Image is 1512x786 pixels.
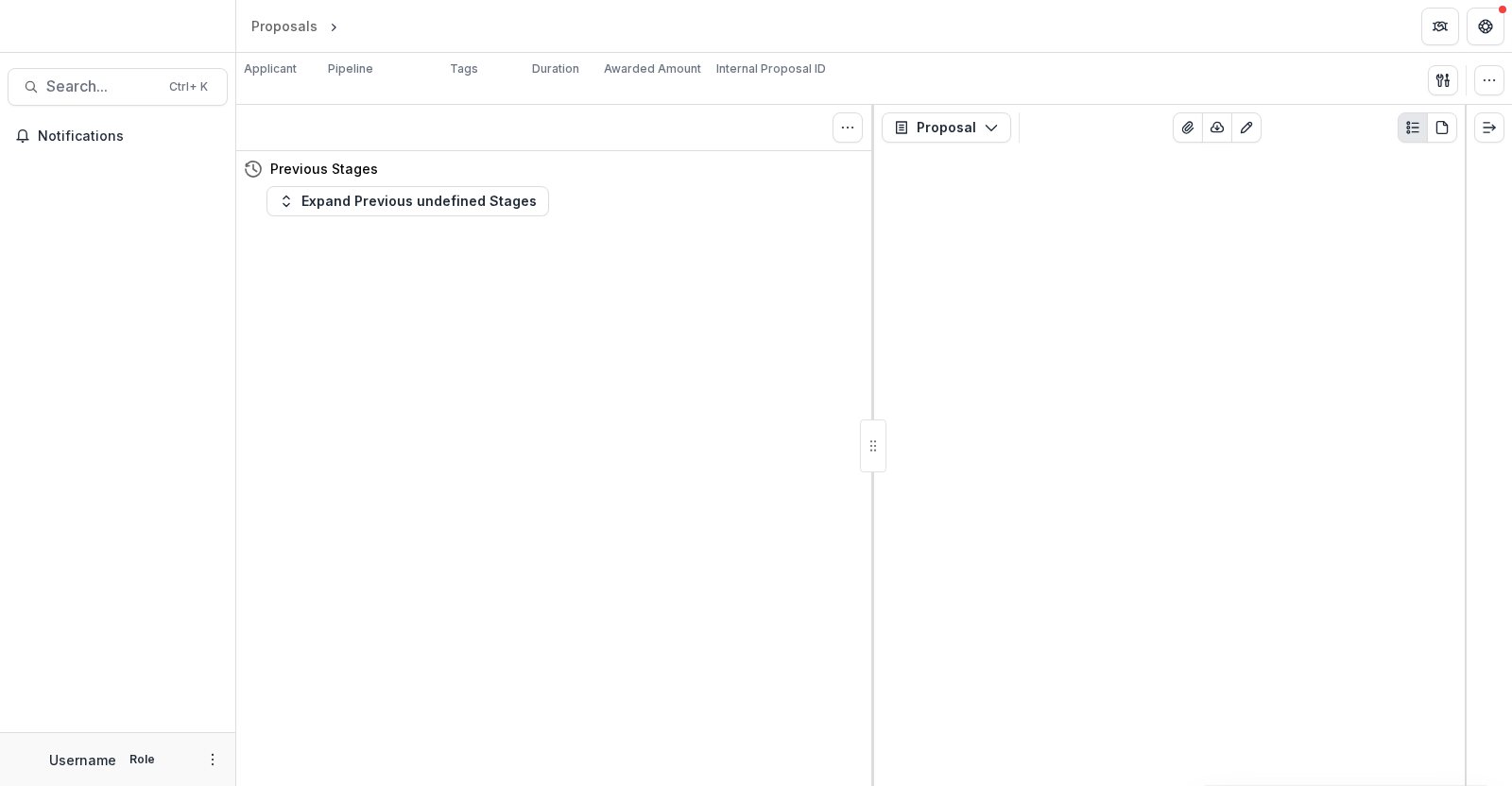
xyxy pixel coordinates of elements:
p: Tags [450,60,478,77]
button: More [201,748,224,771]
nav: breadcrumb [244,12,422,40]
span: Notifications [38,128,220,145]
button: View Attached Files [1173,112,1203,143]
button: Search... [8,68,228,106]
button: Notifications [8,121,228,151]
p: Awarded Amount [604,60,701,77]
button: Expand right [1474,112,1504,143]
p: Internal Proposal ID [716,60,826,77]
button: Edit as form [1231,112,1262,143]
p: Username [49,750,116,770]
button: Expand Previous undefined Stages [266,186,549,216]
h4: Previous Stages [270,159,378,179]
div: Proposals [251,16,318,36]
button: Toggle View Cancelled Tasks [833,112,863,143]
a: Proposals [244,12,325,40]
span: Search... [46,77,158,95]
p: Applicant [244,60,297,77]
p: Pipeline [328,60,373,77]
button: Partners [1421,8,1459,45]
button: PDF view [1427,112,1457,143]
button: Proposal [882,112,1011,143]
p: Role [124,751,161,768]
button: Get Help [1467,8,1504,45]
div: Ctrl + K [165,77,212,97]
p: Duration [532,60,579,77]
button: Plaintext view [1398,112,1428,143]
